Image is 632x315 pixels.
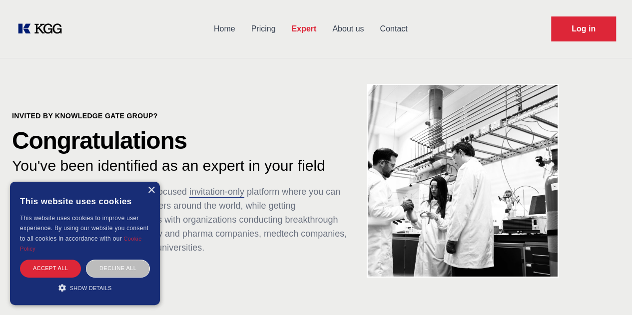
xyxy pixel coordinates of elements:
a: About us [324,16,372,42]
a: Expert [283,16,324,42]
p: We have built a leading life-science focused platform where you can connect and collaborate with ... [12,185,348,255]
div: This website uses cookies [20,189,150,213]
a: Cookie Policy [20,236,142,252]
span: This website uses cookies to improve user experience. By using our website you consent to all coo... [20,215,148,242]
span: invitation-only [189,187,244,197]
div: Show details [20,283,150,293]
div: Decline all [86,260,150,277]
a: Home [206,16,243,42]
p: You've been identified as an expert in your field [12,157,348,175]
img: KOL management, KEE, Therapy area experts [368,85,558,277]
div: Accept all [20,260,81,277]
p: Invited by Knowledge Gate Group? [12,111,348,121]
a: Contact [372,16,415,42]
div: Close [147,187,155,194]
a: Request Demo [551,16,616,41]
span: Show details [70,285,112,291]
a: KOL Knowledge Platform: Talk to Key External Experts (KEE) [16,21,70,37]
p: Congratulations [12,129,348,153]
a: Pricing [243,16,284,42]
iframe: Chat Widget [582,267,632,315]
